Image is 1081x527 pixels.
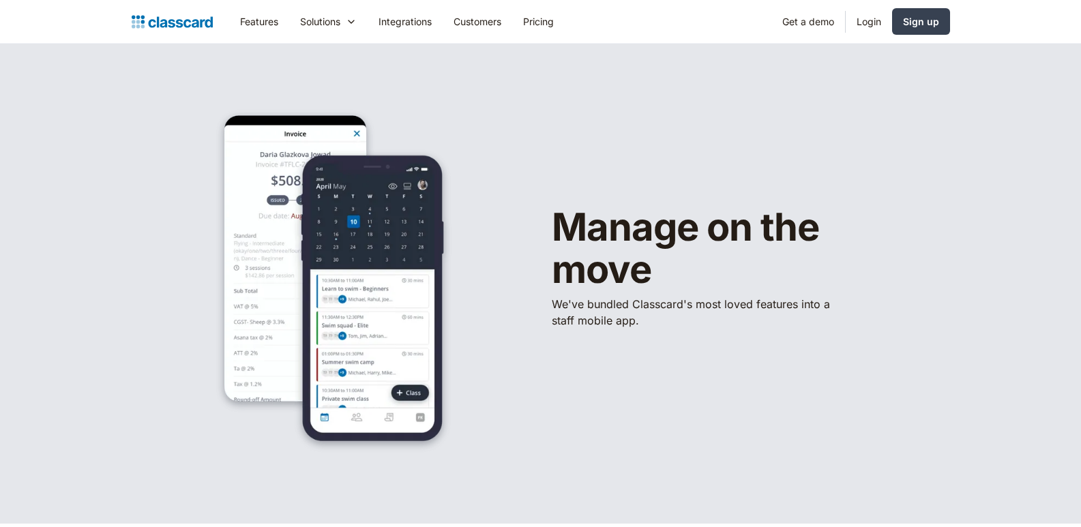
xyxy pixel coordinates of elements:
a: Login [846,6,892,37]
a: Features [229,6,289,37]
div: Sign up [903,14,939,29]
a: Logo [132,12,213,31]
a: Integrations [368,6,443,37]
h1: Manage on the move [552,207,906,290]
p: We've bundled ​Classcard's most loved features into a staff mobile app. [552,296,838,329]
a: Pricing [512,6,565,37]
div: Solutions [300,14,340,29]
div: Solutions [289,6,368,37]
a: Sign up [892,8,950,35]
a: Customers [443,6,512,37]
a: Get a demo [771,6,845,37]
